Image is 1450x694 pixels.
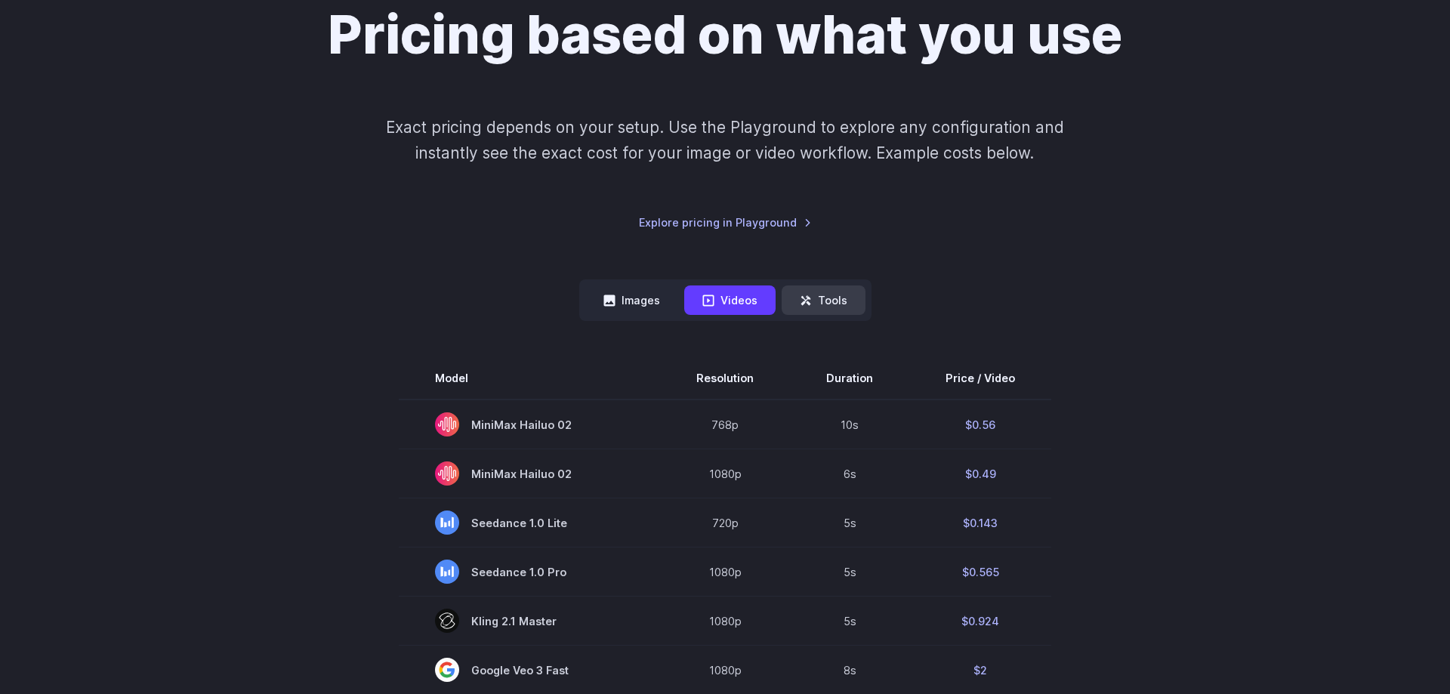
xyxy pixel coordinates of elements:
td: $0.924 [909,597,1051,646]
td: 768p [660,399,790,449]
span: Google Veo 3 Fast [435,658,624,682]
span: Seedance 1.0 Pro [435,560,624,584]
td: 6s [790,449,909,498]
p: Exact pricing depends on your setup. Use the Playground to explore any configuration and instantl... [357,115,1093,165]
td: 5s [790,498,909,547]
span: Kling 2.1 Master [435,609,624,633]
span: Seedance 1.0 Lite [435,510,624,535]
th: Duration [790,357,909,399]
td: 720p [660,498,790,547]
td: 5s [790,547,909,597]
span: MiniMax Hailuo 02 [435,461,624,486]
th: Model [399,357,660,399]
td: 5s [790,597,909,646]
td: 1080p [660,449,790,498]
td: $0.49 [909,449,1051,498]
h1: Pricing based on what you use [328,3,1122,66]
td: 1080p [660,597,790,646]
button: Videos [684,285,776,315]
td: $0.565 [909,547,1051,597]
span: MiniMax Hailuo 02 [435,412,624,436]
td: $0.143 [909,498,1051,547]
button: Images [585,285,678,315]
td: 10s [790,399,909,449]
a: Explore pricing in Playground [639,214,812,231]
th: Price / Video [909,357,1051,399]
td: $0.56 [909,399,1051,449]
th: Resolution [660,357,790,399]
td: 1080p [660,547,790,597]
button: Tools [782,285,865,315]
